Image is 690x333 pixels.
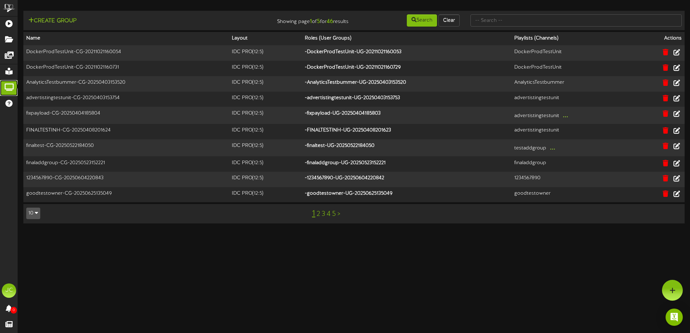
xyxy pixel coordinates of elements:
[302,172,511,187] th: - 1234567890-UG-20250604220842
[229,92,302,107] td: IDC PRO ( 12:5 )
[511,32,632,45] th: Playlists (Channels)
[302,139,511,157] th: - finaltest-UG-20250522184050
[327,18,333,25] strong: 46
[302,76,511,92] th: - AnalyticsTestbummer-UG-20250403153520
[302,156,511,172] th: - finaladdgroup-UG-20250523152221
[514,79,630,86] div: AnalyticsTestbummer
[514,159,630,167] div: finaladdgroup
[470,14,682,27] input: -- Search --
[229,61,302,76] td: IDC PRO ( 12:5 )
[23,32,229,45] th: Name
[302,107,511,124] th: - fixpayload-UG-20250404185803
[302,124,511,139] th: - FINALTESTINH-UG-20250408201623
[438,14,460,27] button: Clear
[632,32,685,45] th: Actions
[317,18,320,25] strong: 5
[229,107,302,124] td: IDC PRO ( 12:5 )
[23,45,229,61] td: DockerProdTestUnit-CG-20211021160054
[10,307,17,314] span: 0
[666,309,683,326] div: Open Intercom Messenger
[229,187,302,202] td: IDC PRO ( 12:5 )
[26,17,79,26] button: Create Group
[229,124,302,139] td: IDC PRO ( 12:5 )
[514,94,630,102] div: advertistingtestunit
[23,172,229,187] td: 1234567890-CG-20250604220843
[23,76,229,92] td: AnalyticsTestbummer-CG-20250403153520
[514,110,630,121] div: advertistingtestunit
[23,156,229,172] td: finaladdgroup-CG-20250523152221
[243,14,354,26] div: Showing page of for results
[302,32,511,45] th: Roles (User Groups)
[514,127,630,134] div: advertistingtestunit
[327,210,331,218] a: 4
[23,124,229,139] td: FINALTESTINH-CG-20250408201624
[310,18,312,25] strong: 1
[514,48,630,56] div: DockerProdTestUnit
[2,283,16,298] div: JC
[229,45,302,61] td: IDC PRO ( 12:5 )
[229,139,302,157] td: IDC PRO ( 12:5 )
[514,190,630,197] div: goodtestowner
[322,210,325,218] a: 3
[229,76,302,92] td: IDC PRO ( 12:5 )
[332,210,336,218] a: 5
[514,142,630,153] div: testaddgroup
[229,32,302,45] th: Layout
[317,210,320,218] a: 2
[229,156,302,172] td: IDC PRO ( 12:5 )
[26,208,40,219] button: 10
[407,14,437,27] button: Search
[302,187,511,202] th: - goodtestowner-UG-20250625135049
[337,210,340,218] a: >
[514,175,630,182] div: 1234567890
[312,209,315,218] a: 1
[23,92,229,107] td: advertistingtestunit-CG-20250403153754
[229,172,302,187] td: IDC PRO ( 12:5 )
[23,61,229,76] td: DockerProdTestUnit-CG-20211021160731
[302,61,511,76] th: - DockerProdTestUnit-UG-20211021160729
[23,187,229,202] td: goodtestowner-CG-20250625135049
[548,142,557,153] button: ...
[23,107,229,124] td: fixpayload-CG-20250404185804
[561,110,570,121] button: ...
[23,139,229,157] td: finaltest-CG-20250522184050
[302,92,511,107] th: - advertistingtestunit-UG-20250403153753
[302,45,511,61] th: - DockerProdTestUnit-UG-20211021160053
[514,64,630,71] div: DockerProdTestUnit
